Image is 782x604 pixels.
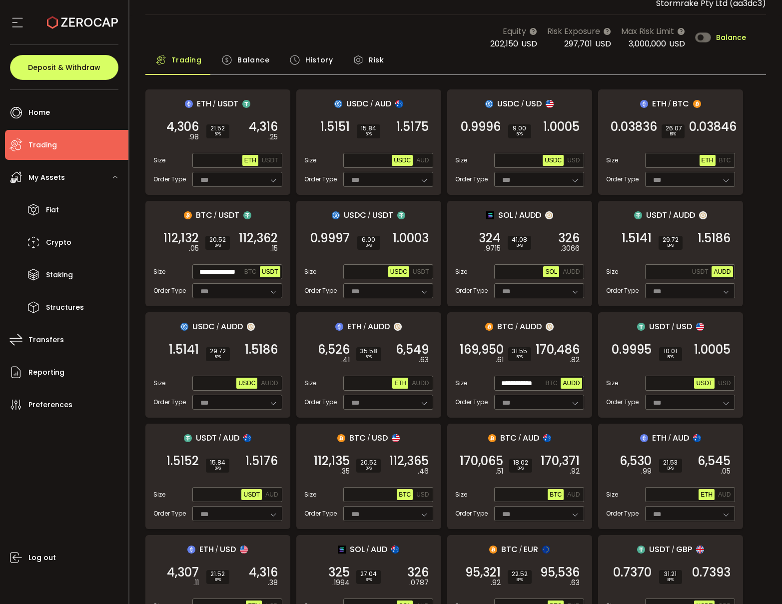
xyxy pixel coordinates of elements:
[360,466,377,472] i: BPS
[209,237,226,243] span: 20.52
[397,489,413,500] button: BTC
[512,131,527,137] i: BPS
[721,466,731,477] em: .05
[523,432,539,444] span: AUD
[693,434,701,442] img: aud_portfolio.svg
[360,348,377,354] span: 35.58
[634,211,642,219] img: usdt_portfolio.svg
[663,496,782,604] iframe: Chat Widget
[712,266,733,277] button: AUDD
[501,543,518,556] span: BTC
[646,209,667,221] span: USDT
[701,491,713,498] span: ETH
[28,105,50,120] span: Home
[367,434,370,443] em: /
[497,320,514,333] span: BTC
[304,398,337,407] span: Order Type
[673,97,689,110] span: BTC
[489,546,497,554] img: btc_portfolio.svg
[392,434,400,442] img: usd_portfolio.svg
[563,380,580,387] span: AUDD
[46,203,59,217] span: Fiat
[622,233,652,243] span: 1.5141
[413,268,429,275] span: USDT
[606,286,639,295] span: Order Type
[394,380,406,387] span: ETH
[394,157,411,164] span: USDC
[629,38,666,49] span: 3,000,000
[196,209,212,221] span: BTC
[314,456,350,466] span: 112,135
[28,170,65,185] span: My Assets
[543,266,559,277] button: SOL
[606,156,618,165] span: Size
[521,99,524,108] em: /
[166,456,199,466] span: 1.5152
[261,380,278,387] span: AUDD
[411,266,431,277] button: USDT
[700,155,716,166] button: ETH
[690,266,711,277] button: USDT
[520,320,542,333] span: AUDD
[692,268,709,275] span: USDT
[217,97,238,110] span: USDT
[153,509,186,518] span: Order Type
[210,354,226,360] i: BPS
[512,348,527,354] span: 31.55
[637,546,645,554] img: usdt_portfolio.svg
[185,100,193,108] img: eth_portfolio.svg
[718,380,731,387] span: USD
[243,434,251,442] img: aud_portfolio.svg
[318,345,350,355] span: 6,526
[486,211,494,219] img: sol_portfolio.png
[244,268,256,275] span: BTC
[698,456,731,466] span: 6,545
[719,157,731,164] span: BTC
[304,509,337,518] span: Order Type
[10,55,118,80] button: Deposit & Withdraw
[223,432,239,444] span: AUD
[242,266,258,277] button: BTC
[663,460,678,466] span: 21.53
[392,155,413,166] button: USDC
[496,355,504,365] em: .61
[524,543,538,556] span: EUR
[558,233,580,243] span: 326
[570,355,580,365] em: .82
[649,543,670,556] span: USDT
[497,97,520,110] span: USDC
[243,491,260,498] span: USDT
[180,323,188,331] img: usdc_portfolio.svg
[416,491,429,498] span: USD
[606,267,618,276] span: Size
[414,155,431,166] button: AUD
[249,122,278,132] span: 4,316
[28,64,100,71] span: Deposit & Withdraw
[372,432,388,444] span: USD
[545,157,562,164] span: USDC
[361,131,376,137] i: BPS
[550,491,562,498] span: BTC
[637,323,645,331] img: usdt_portfolio.svg
[371,543,387,556] span: AUD
[606,379,618,388] span: Size
[606,490,618,499] span: Size
[485,323,493,331] img: btc_portfolio.svg
[210,125,225,131] span: 21.52
[375,97,391,110] span: AUD
[187,546,195,554] img: eth_portfolio.svg
[419,355,429,365] em: .63
[210,466,225,472] i: BPS
[455,490,467,499] span: Size
[548,489,564,500] button: BTC
[564,38,592,49] span: 297,701
[606,398,639,407] span: Order Type
[218,209,239,221] span: USDT
[716,34,746,41] span: Balance
[455,175,488,184] span: Order Type
[455,267,467,276] span: Size
[606,509,639,518] span: Order Type
[521,38,537,49] span: USD
[262,157,278,164] span: USDT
